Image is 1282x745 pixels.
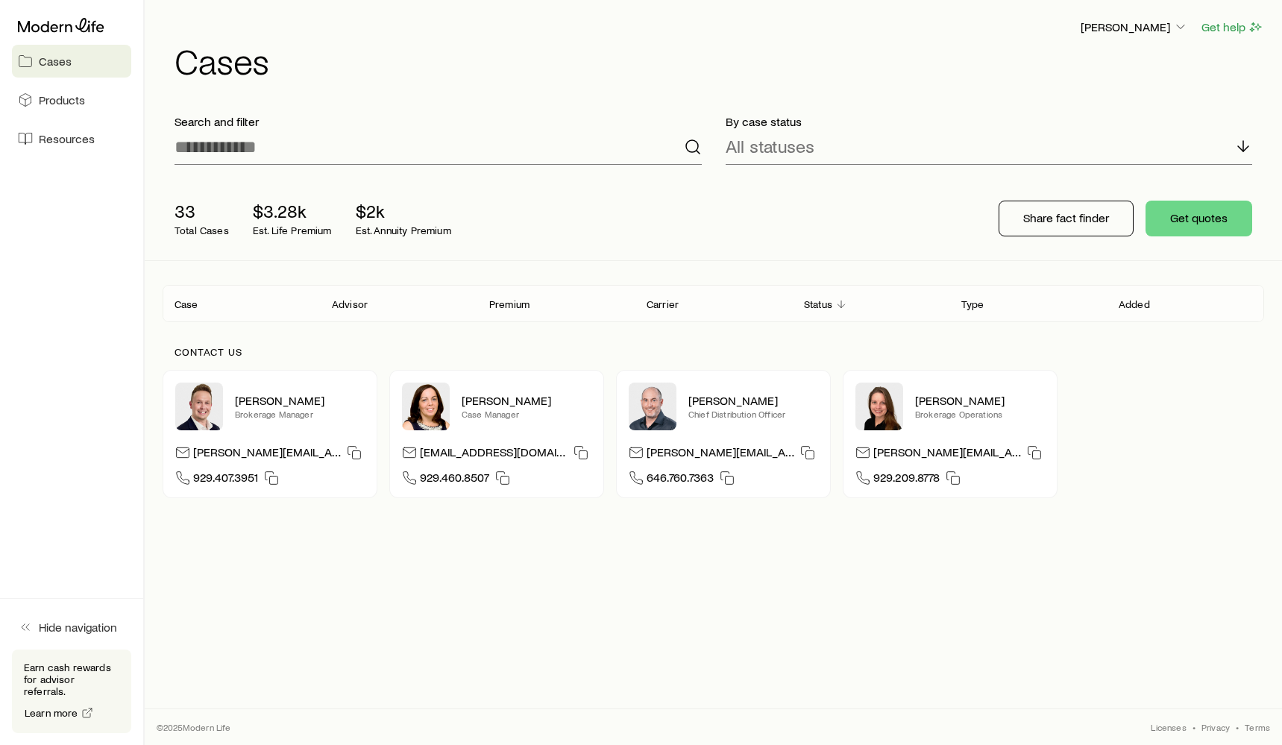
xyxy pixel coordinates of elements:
img: Ellen Wall [855,383,903,430]
p: Chief Distribution Officer [688,408,818,420]
p: [PERSON_NAME][EMAIL_ADDRESS][DOMAIN_NAME] [193,444,341,465]
span: 929.209.8778 [873,470,940,490]
button: Get help [1201,19,1264,36]
a: Products [12,84,131,116]
button: Hide navigation [12,611,131,644]
span: Cases [39,54,72,69]
p: [PERSON_NAME] [1081,19,1188,34]
button: Share fact finder [999,201,1134,236]
a: Privacy [1201,721,1230,733]
p: [PERSON_NAME] [915,393,1045,408]
p: [PERSON_NAME][EMAIL_ADDRESS][DOMAIN_NAME] [647,444,794,465]
span: 646.760.7363 [647,470,714,490]
span: • [1236,721,1239,733]
p: [PERSON_NAME] [688,393,818,408]
img: Derek Wakefield [175,383,223,430]
p: Est. Annuity Premium [356,224,451,236]
p: Earn cash rewards for advisor referrals. [24,661,119,697]
p: Case [175,298,198,310]
p: Est. Life Premium [253,224,332,236]
button: Get quotes [1146,201,1252,236]
span: 929.460.8507 [420,470,489,490]
p: 33 [175,201,229,221]
a: Terms [1245,721,1270,733]
p: All statuses [726,136,814,157]
button: [PERSON_NAME] [1080,19,1189,37]
p: [PERSON_NAME] [462,393,591,408]
span: Resources [39,131,95,146]
p: [PERSON_NAME][EMAIL_ADDRESS][DOMAIN_NAME] [873,444,1021,465]
p: Type [961,298,984,310]
div: Earn cash rewards for advisor referrals.Learn more [12,650,131,733]
p: By case status [726,114,1253,129]
p: [PERSON_NAME] [235,393,365,408]
p: Brokerage Manager [235,408,365,420]
p: Advisor [332,298,368,310]
p: Premium [489,298,530,310]
p: Brokerage Operations [915,408,1045,420]
p: Share fact finder [1023,210,1109,225]
img: Heather McKee [402,383,450,430]
p: © 2025 Modern Life [157,721,231,733]
a: Licenses [1151,721,1186,733]
p: $2k [356,201,451,221]
p: Added [1119,298,1150,310]
p: Status [804,298,832,310]
p: Search and filter [175,114,702,129]
div: Client cases [163,285,1264,322]
p: Case Manager [462,408,591,420]
span: Products [39,92,85,107]
p: Contact us [175,346,1252,358]
p: Carrier [647,298,679,310]
a: Resources [12,122,131,155]
img: Dan Pierson [629,383,676,430]
p: $3.28k [253,201,332,221]
p: [EMAIL_ADDRESS][DOMAIN_NAME] [420,444,568,465]
span: • [1193,721,1195,733]
span: Hide navigation [39,620,117,635]
h1: Cases [175,43,1264,78]
span: Learn more [25,708,78,718]
span: 929.407.3951 [193,470,258,490]
a: Cases [12,45,131,78]
p: Total Cases [175,224,229,236]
